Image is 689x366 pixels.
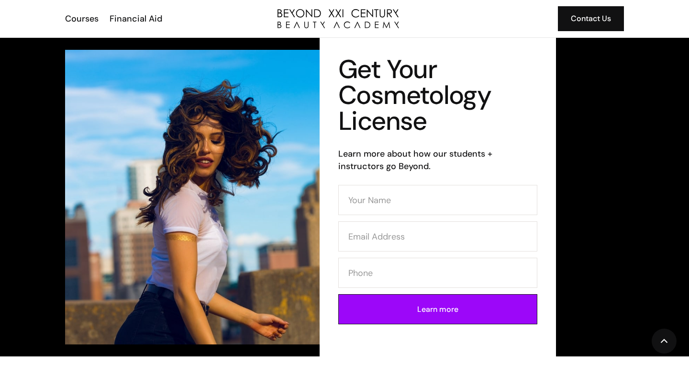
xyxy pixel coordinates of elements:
[338,294,537,324] input: Learn more
[338,221,537,252] input: Email Address
[338,185,537,331] form: Contact Form (Cosmo)
[278,9,399,28] img: beyond logo
[59,12,103,25] a: Courses
[338,148,537,172] h6: Learn more about how our students + instructors go Beyond.
[558,6,624,31] a: Contact Us
[338,258,537,288] input: Phone
[103,12,167,25] a: Financial Aid
[571,12,611,25] div: Contact Us
[278,9,399,28] a: home
[338,57,537,134] h1: Get Your Cosmetology License
[338,185,537,215] input: Your Name
[65,50,344,344] img: esthetician facial application
[110,12,162,25] div: Financial Aid
[65,12,99,25] div: Courses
